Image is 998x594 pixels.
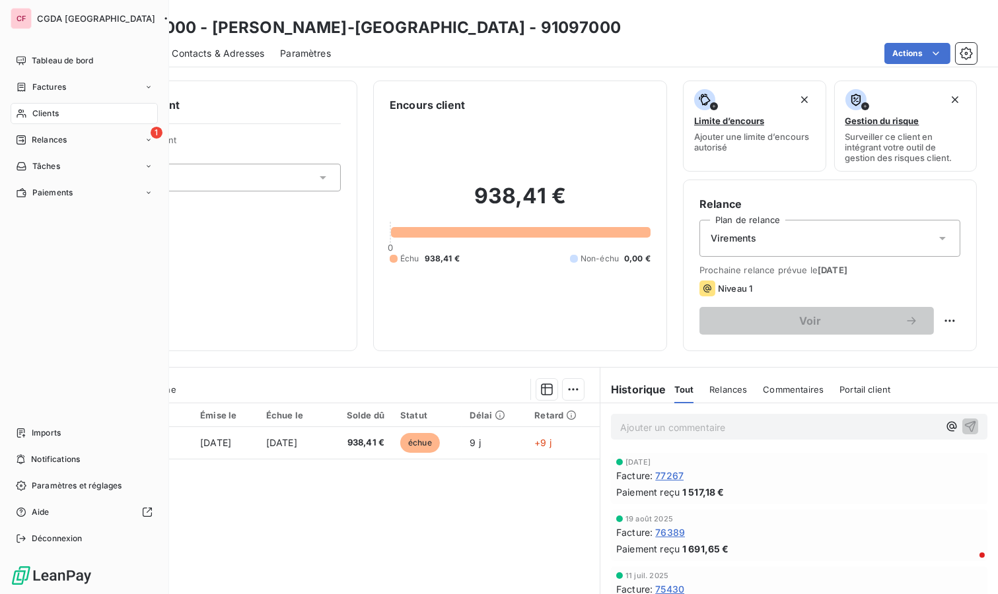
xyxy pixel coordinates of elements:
[32,81,66,93] span: Factures
[625,515,673,523] span: 19 août 2025
[718,283,752,294] span: Niveau 1
[655,525,685,539] span: 76389
[470,437,480,448] span: 9 j
[625,572,668,579] span: 11 juil. 2025
[674,384,694,395] span: Tout
[80,97,341,113] h6: Informations client
[400,410,454,420] div: Statut
[699,196,960,212] h6: Relance
[32,533,83,544] span: Déconnexion
[534,410,592,420] div: Retard
[683,81,826,172] button: Limite d’encoursAjouter une limite d’encours autorisé
[625,458,651,466] span: [DATE]
[32,55,93,67] span: Tableau de bord
[699,307,934,335] button: Voir
[11,502,158,523] a: Aide
[333,436,384,449] span: 938,41 €
[715,315,905,326] span: Voir
[151,127,162,139] span: 1
[266,437,297,448] span: [DATE]
[682,542,729,556] span: 1 691,65 €
[200,410,250,420] div: Émise le
[200,437,231,448] span: [DATE]
[32,187,73,199] span: Paiements
[655,469,684,482] span: 77267
[600,381,666,397] h6: Historique
[388,242,393,253] span: 0
[709,384,747,395] span: Relances
[32,160,60,172] span: Tâches
[616,542,680,556] span: Paiement reçu
[425,253,460,265] span: 938,41 €
[818,265,847,275] span: [DATE]
[400,253,419,265] span: Échu
[581,253,619,265] span: Non-échu
[11,565,92,586] img: Logo LeanPay
[834,81,978,172] button: Gestion du risqueSurveiller ce client en intégrant votre outil de gestion des risques client.
[32,427,61,439] span: Imports
[699,265,960,275] span: Prochaine relance prévue le
[172,47,264,60] span: Contacts & Adresses
[534,437,552,448] span: +9 j
[763,384,824,395] span: Commentaires
[845,115,919,126] span: Gestion du risque
[884,43,950,64] button: Actions
[280,47,331,60] span: Paramètres
[400,433,440,453] span: échue
[845,131,966,163] span: Surveiller ce client en intégrant votre outil de gestion des risques client.
[390,183,651,222] h2: 938,41 €
[624,253,651,265] span: 0,00 €
[694,131,815,152] span: Ajouter une limite d’encours autorisé
[616,469,653,482] span: Facture :
[839,384,890,395] span: Portail client
[266,410,317,420] div: Échue le
[32,108,59,119] span: Clients
[694,115,764,126] span: Limite d’encours
[616,485,680,499] span: Paiement reçu
[953,549,985,581] iframe: Intercom live chat
[31,453,80,465] span: Notifications
[37,13,155,24] span: CGDA [GEOGRAPHIC_DATA]
[11,8,32,29] div: CF
[616,525,653,539] span: Facture :
[116,16,621,40] h3: 91097000 - [PERSON_NAME]-[GEOGRAPHIC_DATA] - 91097000
[32,480,122,492] span: Paramètres et réglages
[682,485,725,499] span: 1 517,18 €
[711,232,756,245] span: Virements
[106,135,341,153] span: Propriétés Client
[470,410,518,420] div: Délai
[32,134,67,146] span: Relances
[32,506,50,518] span: Aide
[333,410,384,420] div: Solde dû
[390,97,465,113] h6: Encours client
